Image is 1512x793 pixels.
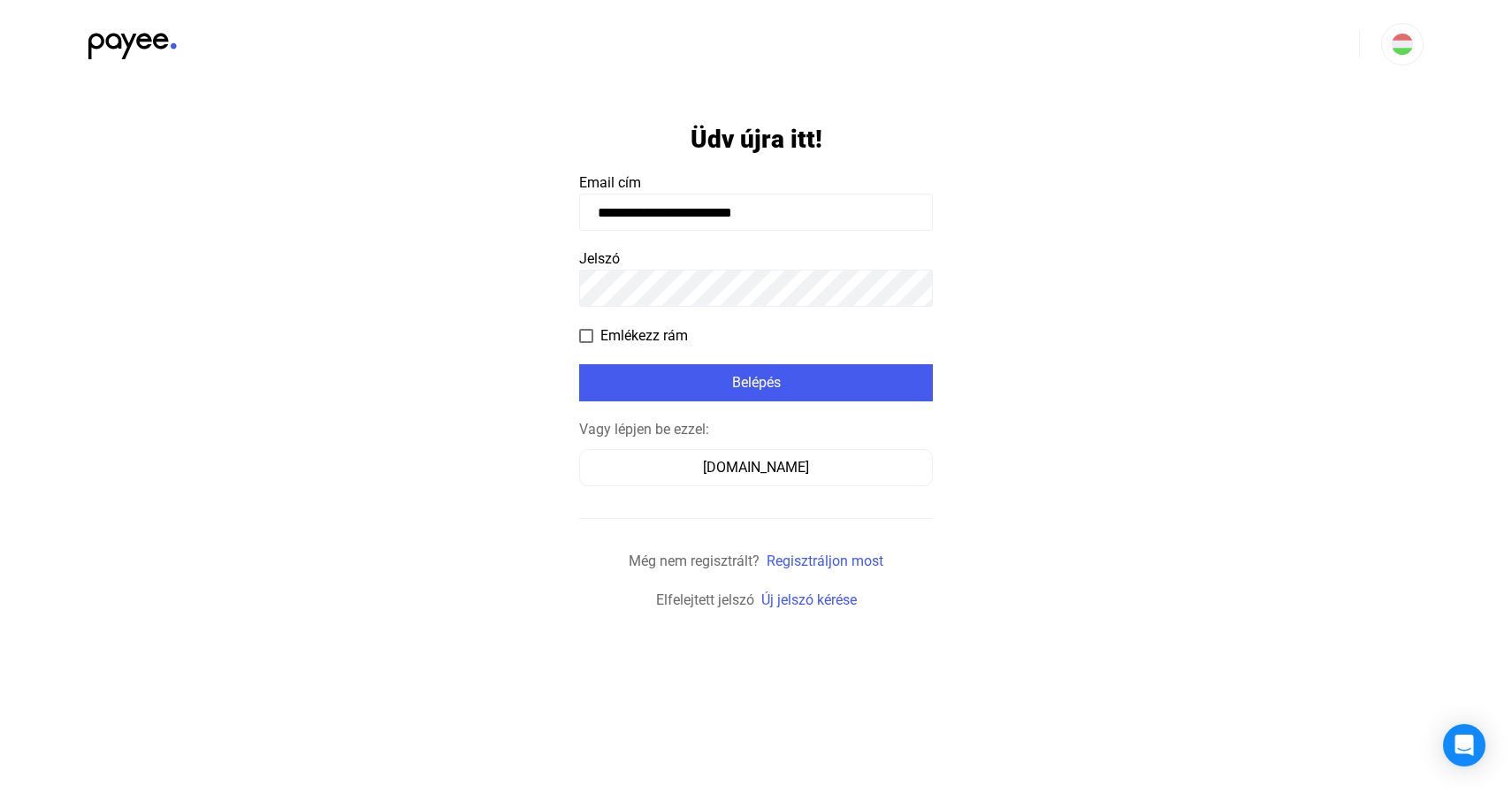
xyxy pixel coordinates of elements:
button: [DOMAIN_NAME] [579,449,933,486]
button: HU [1381,23,1424,65]
span: Elfelejtett jelszó [656,591,754,608]
img: black-payee-blue-dot.svg [88,23,177,59]
div: Belépés [584,372,928,393]
span: Emlékezz rám [600,325,688,347]
div: Open Intercom Messenger [1443,724,1485,766]
span: Még nem regisztrált? [629,553,760,569]
button: Belépés [579,364,933,401]
a: Új jelszó kérése [761,591,857,608]
span: Email cím [579,174,641,191]
a: [DOMAIN_NAME] [579,459,933,476]
div: Vagy lépjen be ezzel: [579,419,933,440]
a: Regisztráljon most [767,553,883,569]
div: [DOMAIN_NAME] [585,457,927,478]
h1: Üdv újra itt! [691,124,822,155]
img: HU [1392,34,1413,55]
span: Jelszó [579,250,620,267]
